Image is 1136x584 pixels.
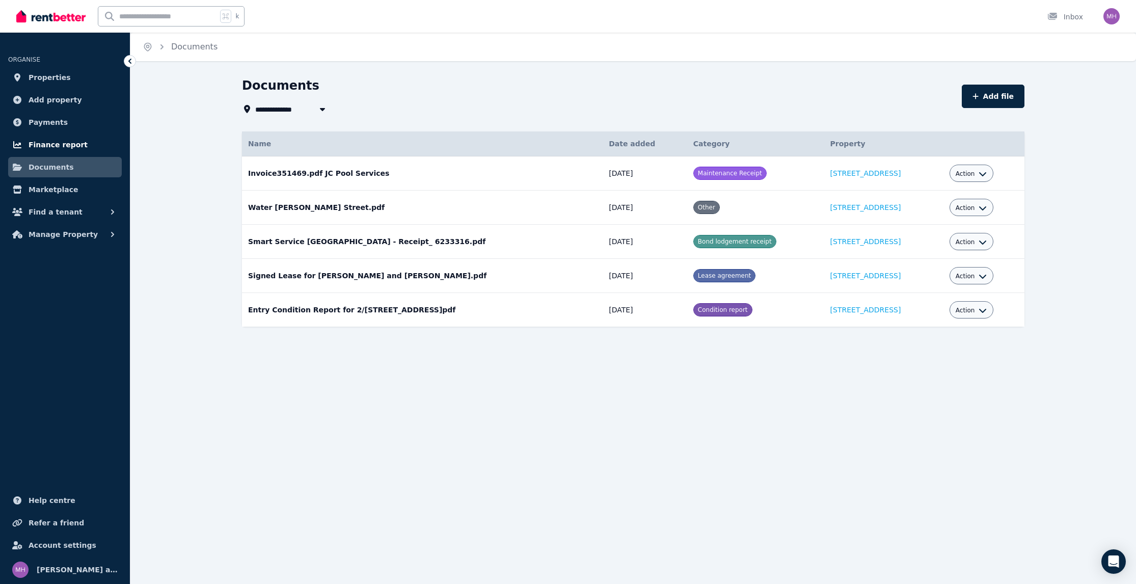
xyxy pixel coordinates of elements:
[603,225,687,259] td: [DATE]
[698,272,751,279] span: Lease agreement
[698,170,762,177] span: Maintenance Receipt
[956,306,975,314] span: Action
[242,259,603,293] td: Signed Lease for [PERSON_NAME] and [PERSON_NAME].pdf
[37,564,118,576] span: [PERSON_NAME] and [PERSON_NAME]
[830,203,901,211] a: [STREET_ADDRESS]
[29,94,82,106] span: Add property
[1103,8,1120,24] img: Matthew and Amanda Hansen
[171,42,218,51] a: Documents
[698,306,748,313] span: Condition report
[956,238,975,246] span: Action
[603,293,687,327] td: [DATE]
[29,228,98,241] span: Manage Property
[8,56,40,63] span: ORGANISE
[603,259,687,293] td: [DATE]
[1101,549,1126,574] div: Open Intercom Messenger
[830,272,901,280] a: [STREET_ADDRESS]
[248,140,271,148] span: Name
[956,204,987,212] button: Action
[830,169,901,177] a: [STREET_ADDRESS]
[235,12,239,20] span: k
[8,490,122,511] a: Help centre
[687,131,824,156] th: Category
[830,237,901,246] a: [STREET_ADDRESS]
[242,191,603,225] td: Water [PERSON_NAME] Street.pdf
[698,204,715,211] span: Other
[824,131,943,156] th: Property
[8,157,122,177] a: Documents
[956,306,987,314] button: Action
[16,9,86,24] img: RentBetter
[29,494,75,507] span: Help centre
[8,135,122,155] a: Finance report
[8,112,122,132] a: Payments
[8,224,122,245] button: Manage Property
[603,191,687,225] td: [DATE]
[698,238,772,245] span: Bond lodgement receipt
[8,90,122,110] a: Add property
[1047,12,1083,22] div: Inbox
[8,202,122,222] button: Find a tenant
[956,238,987,246] button: Action
[29,539,96,551] span: Account settings
[29,206,83,218] span: Find a tenant
[29,183,78,196] span: Marketplace
[29,517,84,529] span: Refer a friend
[603,156,687,191] td: [DATE]
[242,156,603,191] td: Invoice351469.pdf JC Pool Services
[603,131,687,156] th: Date added
[956,272,987,280] button: Action
[29,71,71,84] span: Properties
[130,33,230,61] nav: Breadcrumb
[29,161,74,173] span: Documents
[830,306,901,314] a: [STREET_ADDRESS]
[956,170,975,178] span: Action
[242,293,603,327] td: Entry Condition Report for 2/[STREET_ADDRESS]pdf
[8,513,122,533] a: Refer a friend
[242,225,603,259] td: Smart Service [GEOGRAPHIC_DATA] - Receipt_ 6233316.pdf
[8,179,122,200] a: Marketplace
[956,170,987,178] button: Action
[8,67,122,88] a: Properties
[242,77,319,94] h1: Documents
[12,562,29,578] img: Matthew and Amanda Hansen
[956,272,975,280] span: Action
[8,535,122,555] a: Account settings
[29,139,88,151] span: Finance report
[29,116,68,128] span: Payments
[956,204,975,212] span: Action
[962,85,1024,108] button: Add file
